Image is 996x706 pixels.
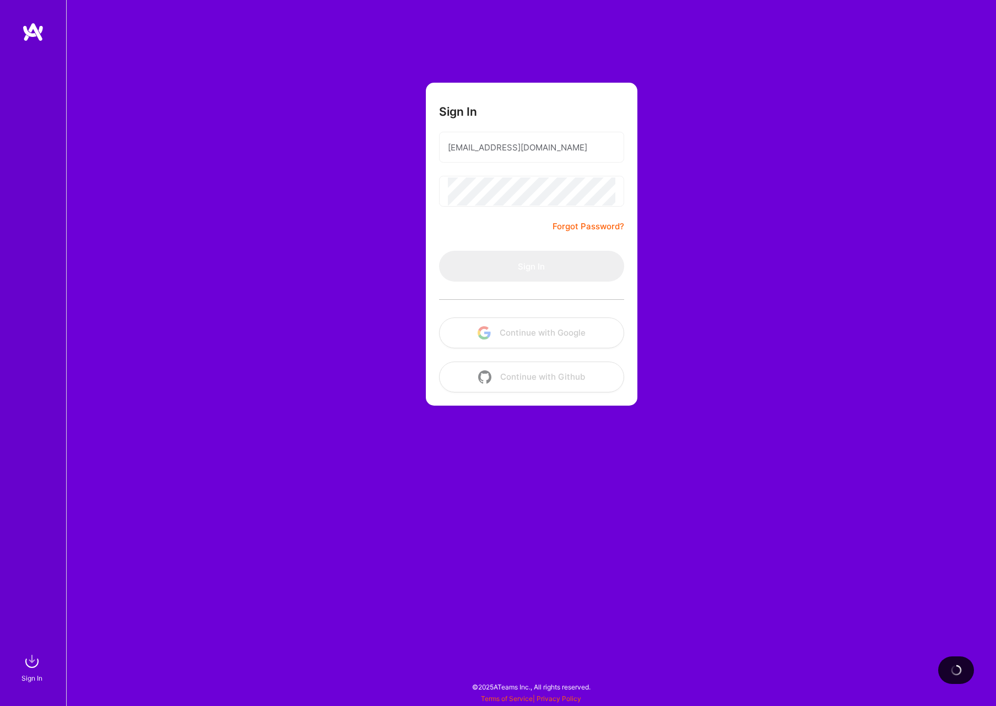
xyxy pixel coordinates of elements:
[481,694,533,703] a: Terms of Service
[478,370,491,384] img: icon
[21,672,42,684] div: Sign In
[478,326,491,339] img: icon
[22,22,44,42] img: logo
[439,362,624,392] button: Continue with Github
[439,317,624,348] button: Continue with Google
[21,650,43,672] img: sign in
[23,650,43,684] a: sign inSign In
[537,694,581,703] a: Privacy Policy
[66,673,996,700] div: © 2025 ATeams Inc., All rights reserved.
[481,694,581,703] span: |
[439,105,477,118] h3: Sign In
[439,251,624,282] button: Sign In
[448,133,615,161] input: Email...
[948,662,963,678] img: loading
[553,220,624,233] a: Forgot Password?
